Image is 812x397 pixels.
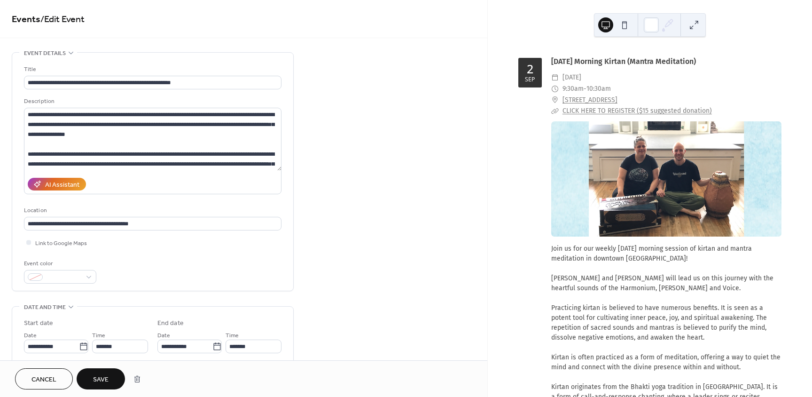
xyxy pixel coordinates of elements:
[527,63,533,75] div: 2
[562,83,584,95] span: 9:30am
[77,368,125,389] button: Save
[562,107,712,115] a: CLICK HERE TO REGISTER ($15 suggested donation)
[551,95,559,106] div: ​
[12,10,40,29] a: Events
[45,180,79,190] div: AI Assistant
[586,83,611,95] span: 10:30am
[24,96,280,106] div: Description
[551,72,559,83] div: ​
[562,72,581,83] span: [DATE]
[226,331,239,341] span: Time
[157,331,170,341] span: Date
[24,206,280,215] div: Location
[24,64,280,74] div: Title
[92,331,105,341] span: Time
[31,375,56,385] span: Cancel
[15,368,73,389] button: Cancel
[562,95,617,106] a: [STREET_ADDRESS]
[157,318,184,328] div: End date
[551,57,696,66] a: [DATE] Morning Kirtan (Mantra Meditation)
[35,238,87,248] span: Link to Google Maps
[24,331,37,341] span: Date
[551,105,559,117] div: ​
[525,77,535,83] div: Sep
[551,83,559,95] div: ​
[24,259,94,269] div: Event color
[24,48,66,58] span: Event details
[24,302,66,312] span: Date and time
[28,178,86,191] button: AI Assistant
[584,83,586,95] span: -
[93,375,109,385] span: Save
[24,318,53,328] div: Start date
[40,10,85,29] span: / Edit Event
